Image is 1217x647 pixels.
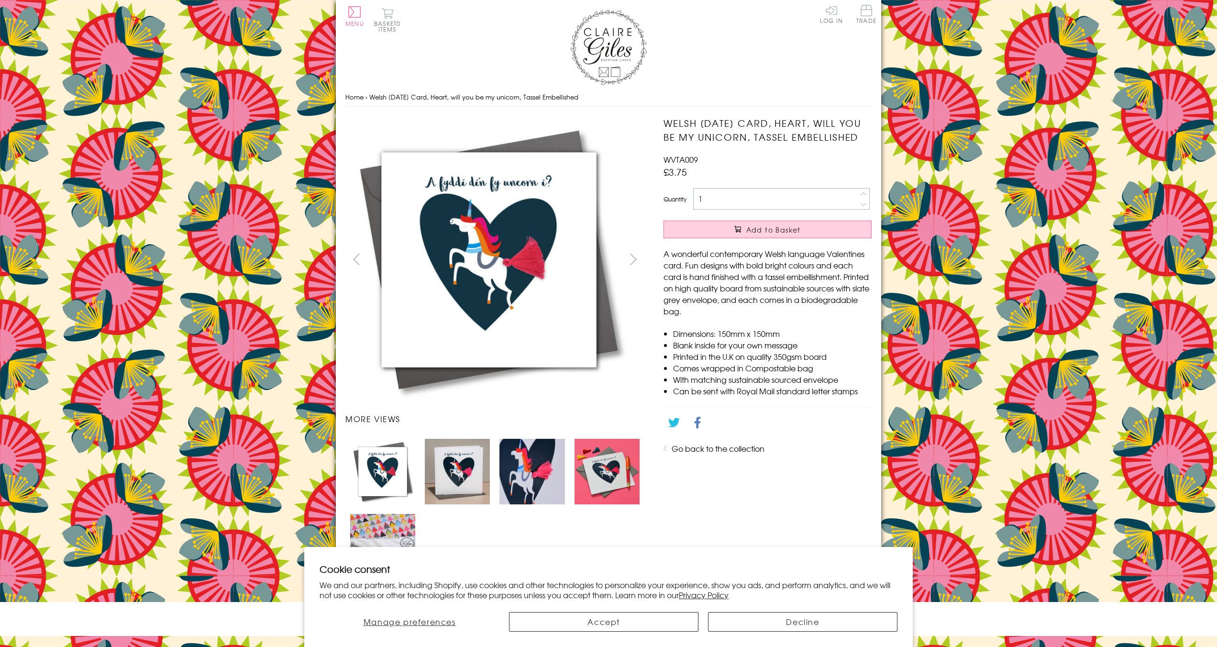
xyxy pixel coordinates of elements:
[673,362,872,374] li: Comes wrapped in Compostable bag
[499,439,564,504] img: Welsh Valentine's Day Card, Heart, will you be my unicorn, Tassel Embellished
[420,434,495,509] li: Carousel Page 2
[673,339,872,351] li: Blank inside for your own message
[350,514,415,579] img: Welsh Valentine's Day Card, Heart, will you be my unicorn, Tassel Embellished
[673,351,872,362] li: Printed in the U.K on quality 350gsm board
[664,248,872,317] p: A wonderful contemporary Welsh language Valentines card. Fun designs with bold bright colours and...
[345,19,364,28] span: Menu
[320,562,897,576] h2: Cookie consent
[345,6,364,26] button: Menu
[673,385,872,397] li: Can be sent with Royal Mail standard letter stamps
[320,612,499,632] button: Manage preferences
[672,443,764,454] a: Go back to the collection
[364,616,456,627] span: Manage preferences
[664,221,872,238] button: Add to Basket
[679,589,729,601] a: Privacy Policy
[664,116,872,144] h1: Welsh [DATE] Card, Heart, will you be my unicorn, Tassel Embellished
[365,92,367,101] span: ›
[350,439,415,504] img: Welsh Valentine's Day Card, Heart, will you be my unicorn, Tassel Embellished
[673,374,872,385] li: With matching sustainable sourced envelope
[345,434,420,509] li: Carousel Page 1 (Current Slide)
[345,509,420,584] li: Carousel Page 5
[345,92,364,101] a: Home
[673,328,872,339] li: Dimensions: 150mm x 150mm
[345,434,644,583] ul: Carousel Pagination
[378,19,400,33] span: 0 items
[345,413,644,424] h3: More views
[345,116,632,403] img: Welsh Valentine's Day Card, Heart, will you be my unicorn, Tassel Embellished
[425,439,490,504] img: Welsh Valentine's Day Card, Heart, will you be my unicorn, Tassel Embellished
[746,225,801,234] span: Add to Basket
[495,434,569,509] li: Carousel Page 3
[644,116,931,403] img: Welsh Valentine's Day Card, Heart, will you be my unicorn, Tassel Embellished
[509,612,698,632] button: Accept
[664,195,686,203] label: Quantity
[345,248,367,270] button: prev
[345,88,872,107] nav: breadcrumbs
[664,154,698,165] span: WVTA009
[623,248,644,270] button: next
[570,10,647,85] img: Claire Giles Greetings Cards
[856,5,876,23] span: Trade
[320,580,897,600] p: We and our partners, including Shopify, use cookies and other technologies to personalize your ex...
[374,8,400,32] button: Basket0 items
[664,165,687,178] span: £3.75
[369,92,578,101] span: Welsh [DATE] Card, Heart, will you be my unicorn, Tassel Embellished
[570,434,644,509] li: Carousel Page 4
[856,5,876,25] a: Trade
[820,5,843,23] a: Log In
[575,439,640,504] img: Welsh Valentine's Day Card, Heart, will you be my unicorn, Tassel Embellished
[708,612,897,632] button: Decline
